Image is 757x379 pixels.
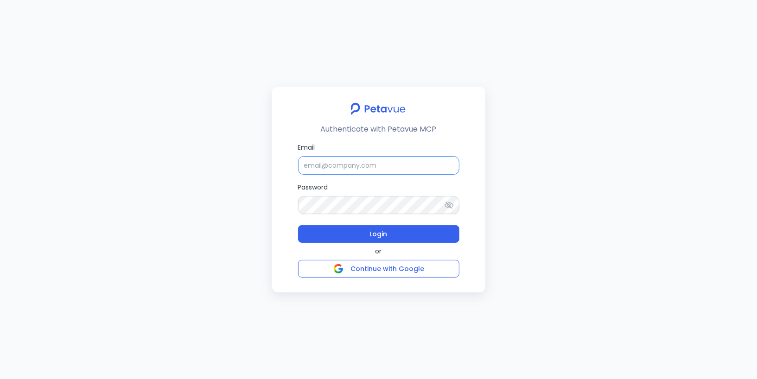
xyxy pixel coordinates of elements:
[321,124,437,135] p: Authenticate with Petavue MCP
[350,264,424,273] span: Continue with Google
[298,260,459,278] button: Continue with Google
[298,225,459,243] button: Login
[298,196,459,214] input: Password
[298,182,459,214] label: Password
[298,142,459,175] label: Email
[298,156,459,175] input: Email
[345,98,412,120] img: petavue logo
[375,246,382,256] span: or
[370,228,388,240] span: Login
